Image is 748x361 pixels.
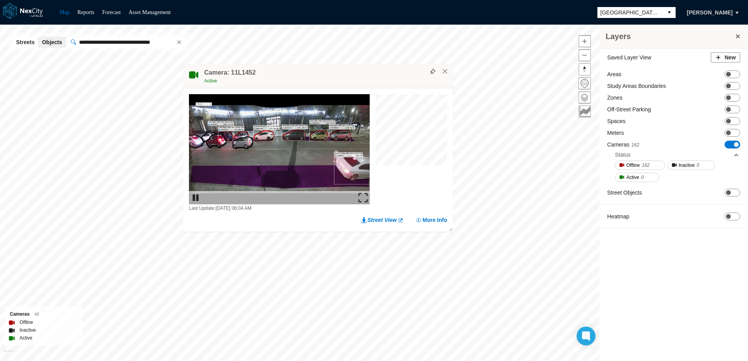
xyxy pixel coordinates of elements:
[607,117,626,125] label: Spaces
[607,94,622,102] label: Zones
[42,38,62,46] span: Objects
[16,38,34,46] span: Streets
[415,216,447,224] button: More Info
[679,161,695,169] span: Inactive
[607,141,639,149] label: Cameras
[20,334,32,342] label: Active
[601,9,660,16] span: [GEOGRAPHIC_DATA][PERSON_NAME]
[663,7,676,18] button: select
[579,50,590,61] span: Zoom out
[129,9,171,15] a: Asset Management
[579,35,591,47] button: Zoom in
[615,151,631,159] div: Status
[358,193,368,202] img: expand
[607,129,624,137] label: Meters
[607,105,651,113] label: Off-Street Parking
[607,70,622,78] label: Areas
[697,161,699,169] span: 0
[626,173,639,181] span: Active
[376,94,451,170] canvas: Map
[102,9,120,15] a: Forecast
[615,149,739,161] div: Status
[204,78,217,84] span: Active
[615,161,665,170] button: Offline162
[725,54,736,61] span: New
[631,142,639,148] span: 162
[442,68,449,75] button: Close popup
[423,216,447,224] span: More Info
[579,105,591,118] button: Key metrics
[641,173,644,181] span: 0
[711,52,740,63] button: New
[20,318,33,326] label: Offline
[20,326,36,334] label: Inactive
[626,161,640,169] span: Offline
[579,91,591,104] button: Layers management
[77,9,95,15] a: Reports
[607,213,629,220] label: Heatmap
[174,37,185,48] span: clear
[361,216,404,224] a: Street View
[579,77,591,89] button: Home
[606,31,734,42] h3: Layers
[35,312,39,316] span: 65
[191,193,200,202] img: play
[430,69,435,74] img: svg%3e
[642,161,649,169] span: 162
[667,161,715,170] button: Inactive0
[607,82,666,90] label: Study Areas Boundaries
[59,9,70,15] a: Map
[687,9,733,16] span: [PERSON_NAME]
[579,49,591,61] button: Zoom out
[4,350,13,359] a: Mapbox homepage
[12,37,38,48] button: Streets
[607,189,642,197] label: Street Objects
[579,63,591,75] button: Reset bearing to north
[10,310,77,318] div: Cameras
[579,36,590,47] span: Zoom in
[38,37,66,48] button: Objects
[607,54,651,61] label: Saved Layer View
[189,204,370,212] div: Last Update: [DATE] 06:04 AM
[204,68,256,77] h4: Camera: 11L1452
[679,6,741,19] button: [PERSON_NAME]
[579,64,590,75] span: Reset bearing to north
[189,94,370,204] img: video
[367,216,397,224] span: Street View
[615,173,659,182] button: Active0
